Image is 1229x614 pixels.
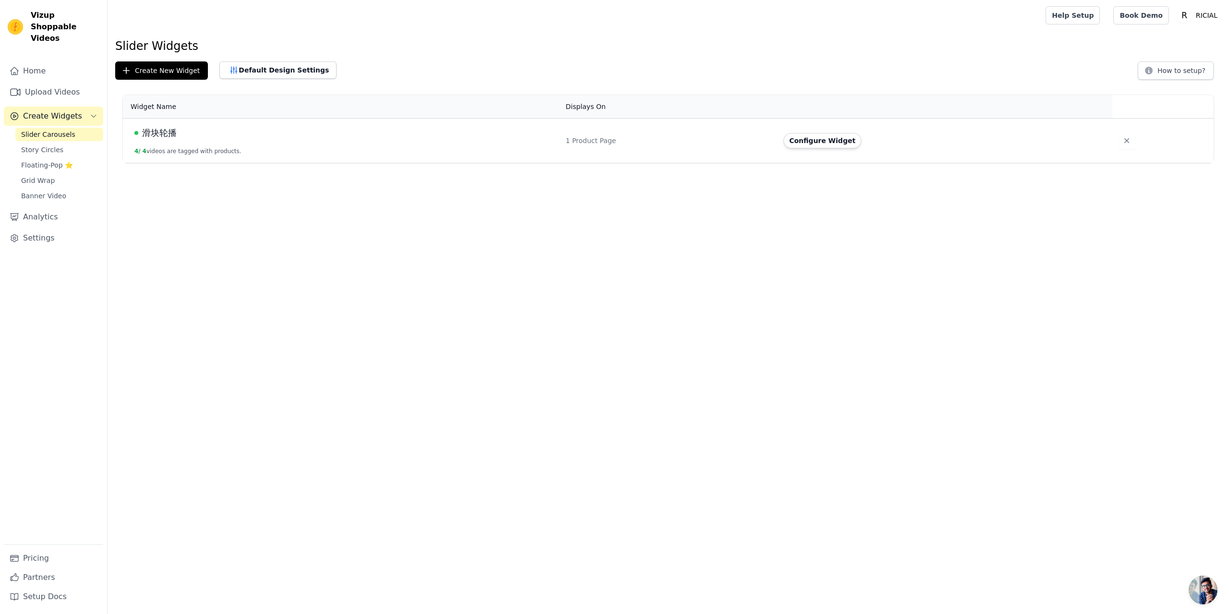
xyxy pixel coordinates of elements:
a: Analytics [4,207,103,227]
span: Story Circles [21,145,63,155]
div: Open chat [1189,576,1217,604]
button: Create Widgets [4,107,103,126]
a: Pricing [4,549,103,568]
span: Banner Video [21,191,66,201]
span: 滑块轮播 [142,126,177,140]
a: Banner Video [15,189,103,203]
th: Displays On [560,95,778,119]
div: 1 Product Page [566,136,772,145]
span: Grid Wrap [21,176,55,185]
a: Partners [4,568,103,587]
a: Grid Wrap [15,174,103,187]
span: Slider Carousels [21,130,75,139]
span: Floating-Pop ⭐ [21,160,73,170]
a: Help Setup [1046,6,1100,24]
a: Setup Docs [4,587,103,606]
p: RICIAL [1192,7,1221,24]
a: Upload Videos [4,83,103,102]
button: Delete widget [1118,132,1135,149]
button: Create New Widget [115,61,208,80]
button: R RICIAL [1177,7,1221,24]
a: Story Circles [15,143,103,157]
a: Settings [4,229,103,248]
span: Live Published [134,131,138,135]
button: 4/ 4videos are tagged with products. [134,147,241,155]
button: How to setup? [1138,61,1214,80]
th: Widget Name [123,95,560,119]
a: Home [4,61,103,81]
a: Slider Carousels [15,128,103,141]
img: Vizup [8,19,23,35]
a: Floating-Pop ⭐ [15,158,103,172]
h1: Slider Widgets [115,38,1221,54]
span: Create Widgets [23,110,82,122]
span: 4 / [134,148,141,155]
a: Book Demo [1113,6,1169,24]
text: R [1181,11,1187,20]
span: 4 [143,148,146,155]
span: Vizup Shoppable Videos [31,10,99,44]
a: How to setup? [1138,68,1214,77]
button: Configure Widget [783,133,861,148]
button: Default Design Settings [219,61,337,79]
